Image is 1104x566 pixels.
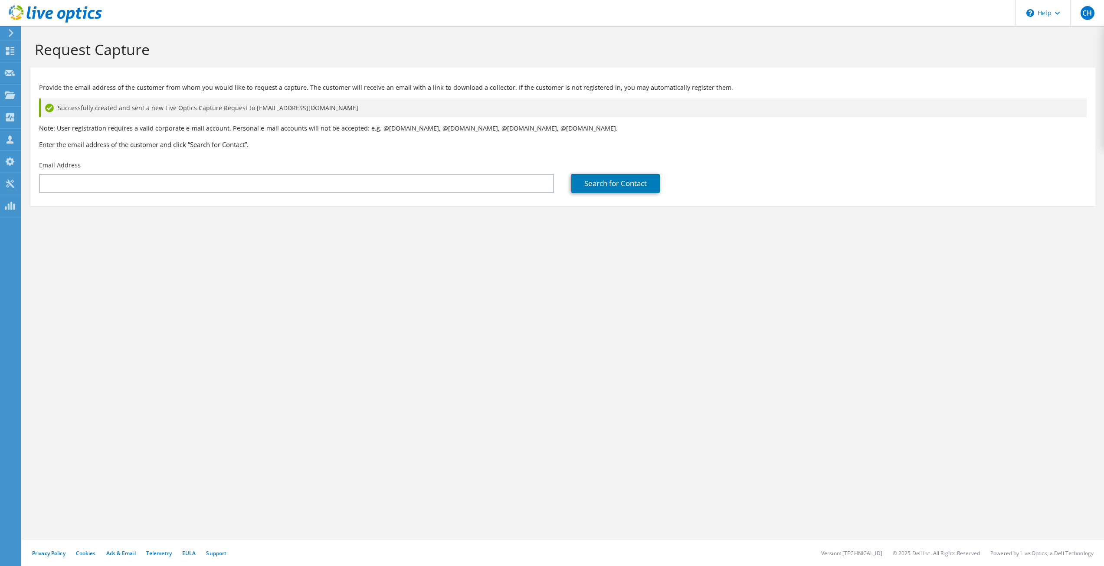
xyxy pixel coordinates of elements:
[39,140,1087,149] h3: Enter the email address of the customer and click “Search for Contact”.
[146,550,172,557] a: Telemetry
[182,550,196,557] a: EULA
[58,103,358,113] span: Successfully created and sent a new Live Optics Capture Request to [EMAIL_ADDRESS][DOMAIN_NAME]
[106,550,136,557] a: Ads & Email
[206,550,226,557] a: Support
[1026,9,1034,17] svg: \n
[39,161,81,170] label: Email Address
[39,124,1087,133] p: Note: User registration requires a valid corporate e-mail account. Personal e-mail accounts will ...
[1081,6,1094,20] span: CH
[76,550,96,557] a: Cookies
[39,83,1087,92] p: Provide the email address of the customer from whom you would like to request a capture. The cust...
[571,174,660,193] a: Search for Contact
[893,550,980,557] li: © 2025 Dell Inc. All Rights Reserved
[821,550,882,557] li: Version: [TECHNICAL_ID]
[35,40,1087,59] h1: Request Capture
[32,550,66,557] a: Privacy Policy
[990,550,1094,557] li: Powered by Live Optics, a Dell Technology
